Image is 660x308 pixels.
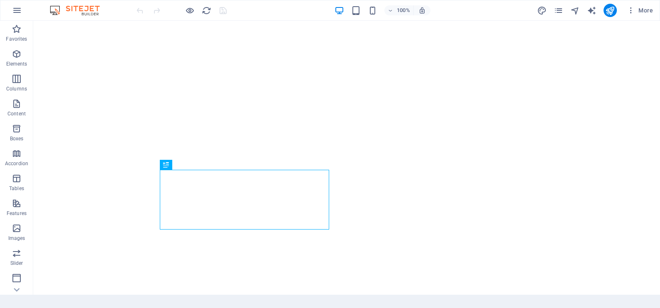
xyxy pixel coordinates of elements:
span: More [627,6,653,15]
button: 100% [384,5,414,15]
button: pages [554,5,564,15]
h6: 100% [397,5,410,15]
i: Navigator [570,6,580,15]
img: Editor Logo [48,5,110,15]
p: Slider [10,260,23,266]
button: Click here to leave preview mode and continue editing [185,5,195,15]
p: Boxes [10,135,24,142]
button: reload [201,5,211,15]
button: navigator [570,5,580,15]
p: Content [7,110,26,117]
button: design [537,5,547,15]
p: Columns [6,86,27,92]
button: text_generator [587,5,597,15]
p: Elements [6,61,27,67]
p: Features [7,210,27,217]
p: Favorites [6,36,27,42]
p: Tables [9,185,24,192]
i: On resize automatically adjust zoom level to fit chosen device. [418,7,426,14]
p: Images [8,235,25,242]
p: Accordion [5,160,28,167]
i: Pages (Ctrl+Alt+S) [554,6,563,15]
button: More [623,4,656,17]
i: Reload page [202,6,211,15]
i: AI Writer [587,6,596,15]
i: Publish [605,6,615,15]
button: publish [604,4,617,17]
i: Design (Ctrl+Alt+Y) [537,6,547,15]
